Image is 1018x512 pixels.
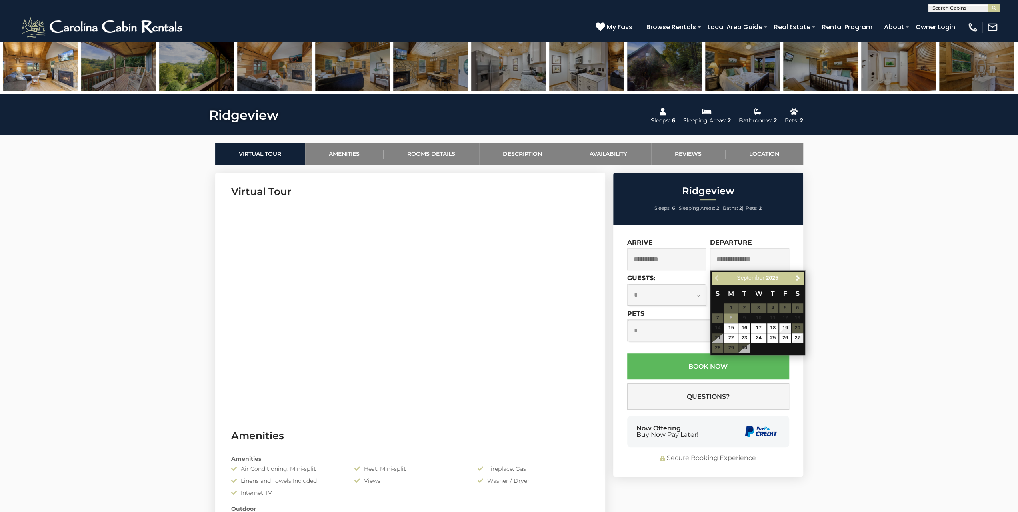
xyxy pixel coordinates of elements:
img: mail-regular-white.png [987,22,998,33]
strong: 2 [716,205,719,211]
span: September [737,275,764,281]
a: My Favs [596,22,634,32]
a: 27 [792,333,803,343]
img: 165121043 [159,41,234,91]
a: Description [479,143,566,165]
span: 9 [738,313,750,323]
span: 10 [751,313,766,323]
div: Internet TV [225,489,348,497]
a: 22 [724,333,738,343]
label: Pets [627,310,644,317]
img: 165304912 [315,41,390,91]
h3: Amenities [231,429,589,443]
img: 165077613 [471,41,546,91]
button: Questions? [627,383,789,410]
img: 165304920 [939,41,1014,91]
span: Pets: [746,205,758,211]
span: Thursday [771,290,775,297]
div: Now Offering [636,425,698,438]
img: phone-regular-white.png [967,22,978,33]
span: Baths: [723,205,738,211]
a: Availability [566,143,651,165]
img: 165068484 [237,41,312,91]
span: Sleeps: [654,205,671,211]
img: 165304919 [705,41,780,91]
div: Amenities [225,455,595,463]
strong: 6 [672,205,675,211]
span: Tuesday [742,290,746,297]
span: Wednesday [755,290,762,297]
span: Friday [783,290,787,297]
span: Buy Now Pay Later! [636,432,698,438]
div: Fireplace: Gas [472,465,595,473]
a: Virtual Tour [215,143,305,165]
a: Browse Rentals [642,20,700,34]
span: My Favs [607,22,632,32]
li: | [654,203,677,213]
a: Local Area Guide [704,20,766,34]
a: 23 [738,333,750,343]
a: Amenities [305,143,384,165]
span: 11 [767,313,779,323]
div: Secure Booking Experience [627,454,789,463]
a: About [880,20,908,34]
span: Monday [728,290,734,297]
a: Owner Login [912,20,959,34]
a: 15 [724,323,738,333]
h2: Ridgeview [615,186,801,196]
img: 165304910 [3,41,78,91]
a: Rooms Details [384,143,479,165]
img: 165304909 [627,41,702,91]
a: 25 [767,333,779,343]
span: Saturday [796,290,800,297]
span: 12 [779,313,791,323]
img: White-1-2.png [20,15,186,39]
div: Linens and Towels Included [225,477,348,485]
img: 165304913 [393,41,468,91]
a: 17 [751,323,766,333]
a: 18 [767,323,779,333]
a: Location [726,143,803,165]
label: Arrive [627,239,653,246]
a: 26 [779,333,791,343]
a: 19 [779,323,791,333]
li: | [679,203,721,213]
span: Next [794,275,801,281]
a: 16 [738,323,750,333]
div: Heat: Mini-split [348,465,472,473]
div: Washer / Dryer [472,477,595,485]
div: Air Conditioning: Mini-split [225,465,348,473]
img: 165304928 [81,41,156,91]
h3: Virtual Tour [231,185,589,199]
span: 13 [792,313,803,323]
label: Departure [710,239,752,246]
a: Rental Program [818,20,876,34]
strong: 2 [739,205,742,211]
img: 165068490 [861,41,936,91]
a: Next [793,273,803,283]
label: Guests: [627,274,655,282]
li: | [723,203,744,213]
img: 165304918 [783,41,858,91]
span: Sleeping Areas: [679,205,715,211]
a: Real Estate [770,20,814,34]
span: Sunday [716,290,720,297]
strong: 2 [759,205,762,211]
span: 2025 [766,275,778,281]
div: Views [348,477,472,485]
img: 165304917 [549,41,624,91]
a: Reviews [651,143,726,165]
a: 24 [751,333,766,343]
button: Book Now [627,353,789,379]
